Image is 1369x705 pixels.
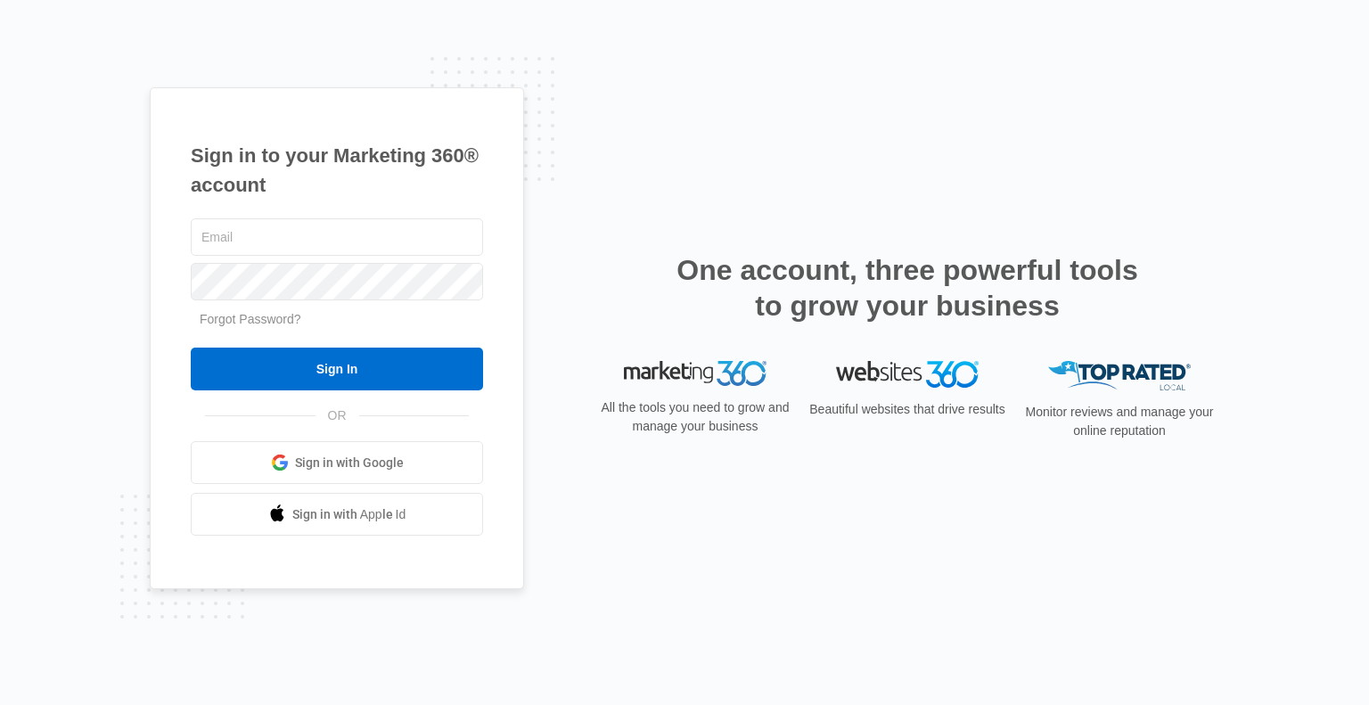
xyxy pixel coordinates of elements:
[191,441,483,484] a: Sign in with Google
[292,505,406,524] span: Sign in with Apple Id
[624,361,766,386] img: Marketing 360
[1020,403,1219,440] p: Monitor reviews and manage your online reputation
[316,406,359,425] span: OR
[191,493,483,536] a: Sign in with Apple Id
[191,348,483,390] input: Sign In
[671,252,1144,324] h2: One account, three powerful tools to grow your business
[1048,361,1191,390] img: Top Rated Local
[191,141,483,200] h1: Sign in to your Marketing 360® account
[295,454,404,472] span: Sign in with Google
[807,400,1007,419] p: Beautiful websites that drive results
[836,361,979,387] img: Websites 360
[200,312,301,326] a: Forgot Password?
[595,398,795,436] p: All the tools you need to grow and manage your business
[191,218,483,256] input: Email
